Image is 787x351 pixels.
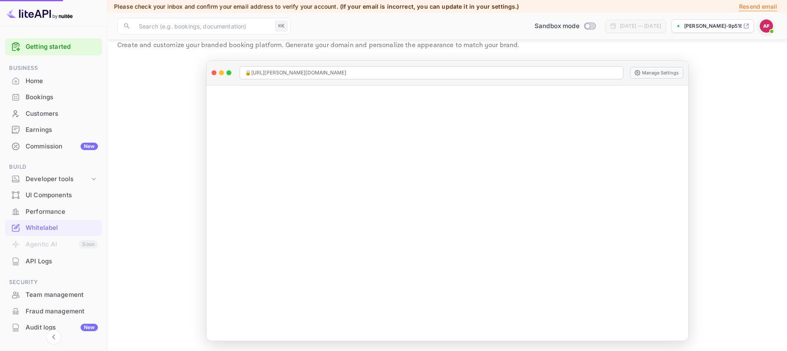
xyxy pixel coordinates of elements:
[134,18,272,34] input: Search (e.g. bookings, documentation)
[46,330,61,344] button: Collapse navigation
[5,204,102,220] div: Performance
[535,21,580,31] span: Sandbox mode
[26,76,98,86] div: Home
[5,303,102,319] a: Fraud management
[760,19,773,33] img: Allison Fernagut
[5,253,102,269] a: API Logs
[26,307,98,316] div: Fraud management
[5,64,102,73] span: Business
[340,3,519,10] span: (If your email is incorrect, you can update it in your settings.)
[26,174,90,184] div: Developer tools
[26,223,98,233] div: Whitelabel
[684,22,742,30] p: [PERSON_NAME]-9p518...
[5,106,102,122] div: Customers
[5,220,102,236] div: Whitelabel
[5,320,102,335] a: Audit logsNew
[5,220,102,235] a: Whitelabel
[26,42,98,52] a: Getting started
[7,7,73,20] img: LiteAPI logo
[5,89,102,105] a: Bookings
[5,278,102,287] span: Security
[81,324,98,331] div: New
[26,109,98,119] div: Customers
[5,38,102,55] div: Getting started
[5,73,102,88] a: Home
[5,287,102,303] div: Team management
[26,93,98,102] div: Bookings
[81,143,98,150] div: New
[5,162,102,172] span: Build
[26,323,98,332] div: Audit logs
[620,22,661,30] div: [DATE] — [DATE]
[26,142,98,151] div: Commission
[5,106,102,121] a: Customers
[630,67,683,79] button: Manage Settings
[117,41,777,50] p: Create and customize your branded booking platform. Generate your domain and personalize the appe...
[275,21,288,31] div: ⌘K
[5,187,102,203] a: UI Components
[26,191,98,200] div: UI Components
[5,287,102,302] a: Team management
[5,172,102,186] div: Developer tools
[5,138,102,154] a: CommissionNew
[5,138,102,155] div: CommissionNew
[245,69,347,76] span: 🔒 [URL][PERSON_NAME][DOMAIN_NAME]
[114,3,338,10] span: Please check your inbox and confirm your email address to verify your account.
[5,187,102,203] div: UI Components
[26,125,98,135] div: Earnings
[5,122,102,137] a: Earnings
[739,2,777,11] p: Resend email
[26,290,98,300] div: Team management
[26,257,98,266] div: API Logs
[5,204,102,219] a: Performance
[5,122,102,138] div: Earnings
[5,73,102,89] div: Home
[26,207,98,217] div: Performance
[531,21,599,31] div: Switch to Production mode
